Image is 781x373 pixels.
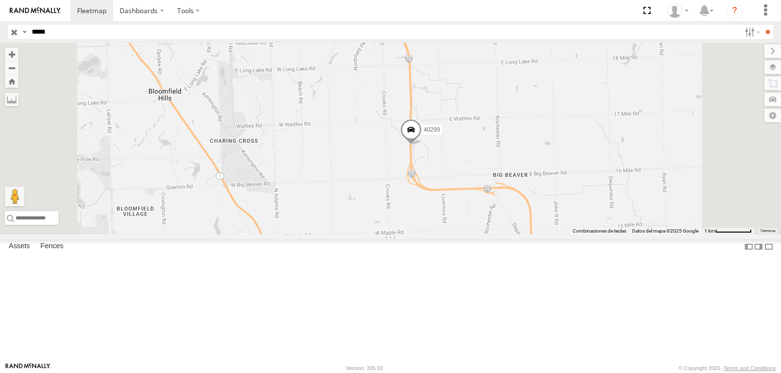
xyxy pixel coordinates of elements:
label: Search Filter Options [741,25,762,39]
i: ? [727,3,742,19]
div: Version: 305.02 [346,365,383,371]
label: Search Query [21,25,28,39]
button: Escala del mapa: 1 km por 71 píxeles [701,228,755,235]
label: Map Settings [764,109,781,122]
div: © Copyright 2025 - [678,365,776,371]
button: Arrastra al hombrecito al mapa para abrir Street View [5,187,24,206]
label: Assets [4,240,35,254]
label: Fences [36,240,68,254]
span: 1 km [704,228,715,234]
a: Términos [760,229,776,233]
span: Datos del mapa ©2025 Google [632,228,699,234]
a: Visit our Website [5,363,50,373]
label: Hide Summary Table [764,239,774,254]
button: Zoom out [5,61,19,75]
div: Miguel Cantu [664,3,692,18]
label: Dock Summary Table to the Right [754,239,763,254]
button: Zoom Home [5,75,19,88]
a: Terms and Conditions [724,365,776,371]
button: Zoom in [5,48,19,61]
button: Combinaciones de teclas [573,228,626,235]
label: Measure [5,93,19,106]
img: rand-logo.svg [10,7,61,14]
span: 40299 [424,126,440,133]
label: Dock Summary Table to the Left [744,239,754,254]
